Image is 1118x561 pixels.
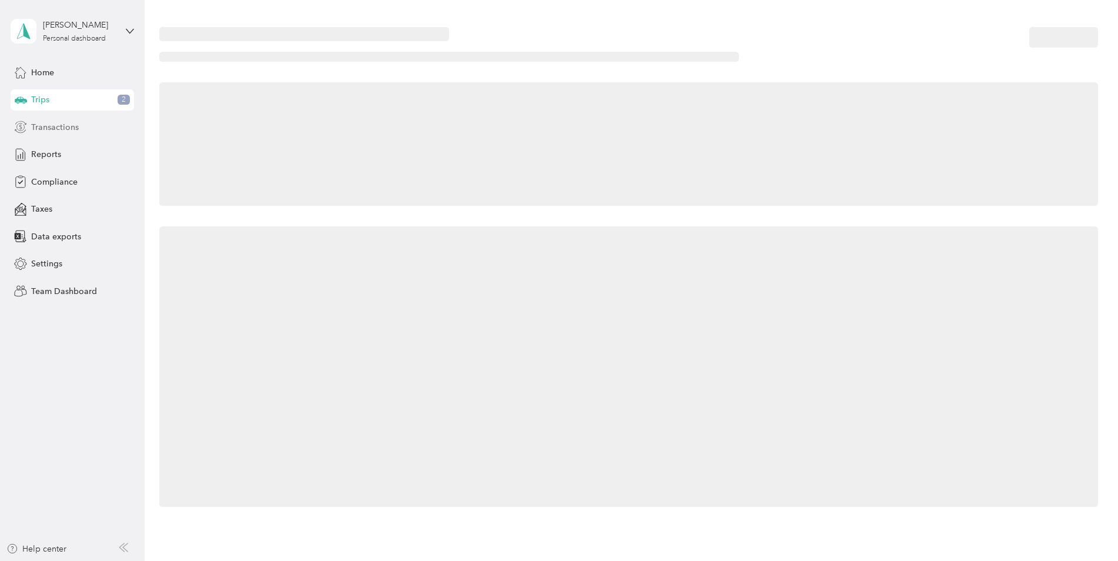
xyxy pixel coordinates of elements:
span: Reports [31,148,61,161]
span: Transactions [31,121,79,133]
span: Data exports [31,231,81,243]
div: Personal dashboard [43,35,106,42]
span: Home [31,66,54,79]
span: Settings [31,258,62,270]
div: [PERSON_NAME] [43,19,116,31]
button: Help center [6,543,66,555]
span: Team Dashboard [31,285,97,298]
span: Taxes [31,203,52,215]
iframe: Everlance-gr Chat Button Frame [1052,495,1118,561]
span: Compliance [31,176,78,188]
span: Trips [31,93,49,106]
span: 2 [118,95,130,105]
